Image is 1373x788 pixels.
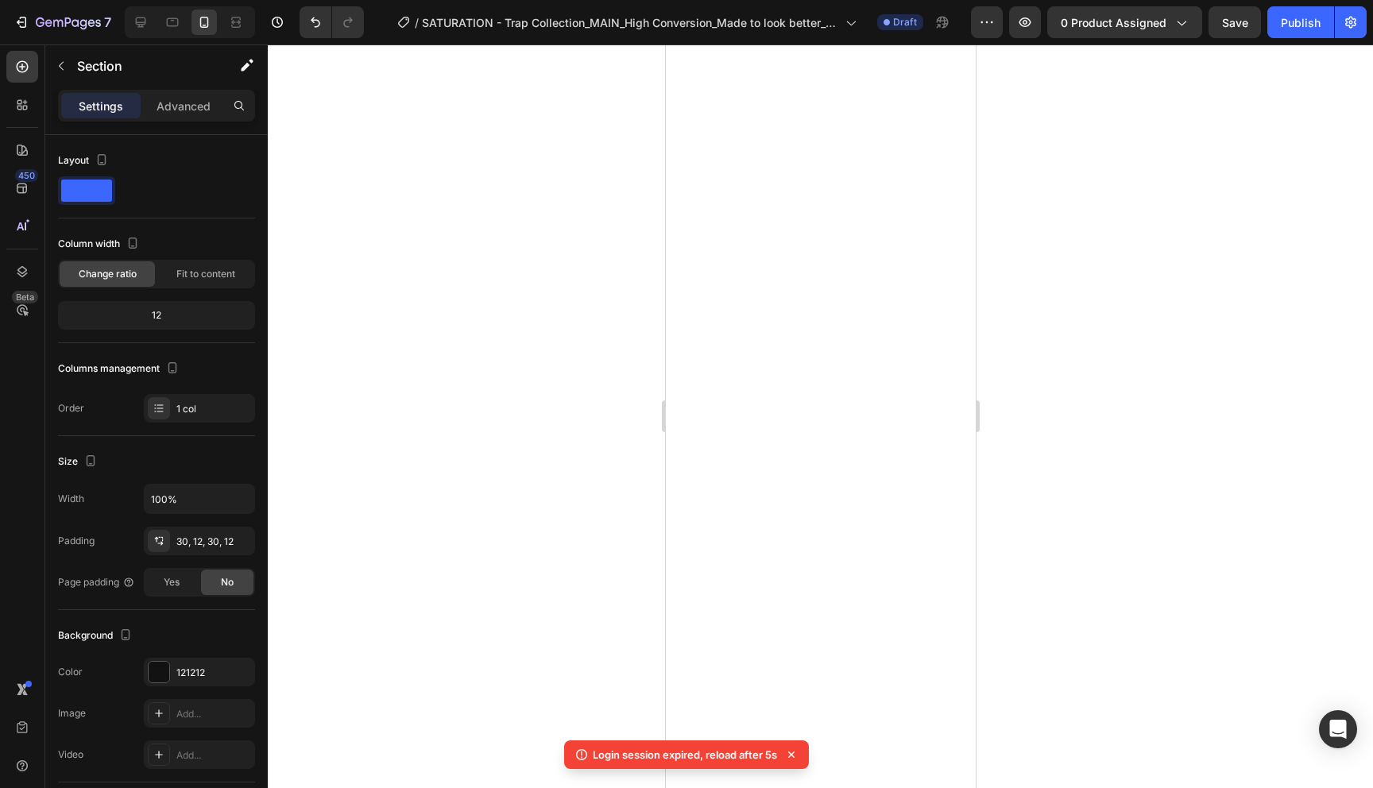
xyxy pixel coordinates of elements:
[58,575,135,589] div: Page padding
[422,14,839,31] span: SATURATION - Trap Collection_MAIN_High Conversion_Made to look better_With Numbers
[1281,14,1321,31] div: Publish
[58,625,135,647] div: Background
[79,267,137,281] span: Change ratio
[58,451,100,473] div: Size
[176,402,251,416] div: 1 col
[145,485,254,513] input: Auto
[1319,710,1357,748] div: Open Intercom Messenger
[58,747,83,762] div: Video
[1047,6,1202,38] button: 0 product assigned
[157,98,211,114] p: Advanced
[58,150,111,172] div: Layout
[176,748,251,763] div: Add...
[77,56,207,75] p: Section
[104,13,111,32] p: 7
[176,535,251,549] div: 30, 12, 30, 12
[176,267,235,281] span: Fit to content
[300,6,364,38] div: Undo/Redo
[666,44,976,788] iframe: Design area
[1061,14,1166,31] span: 0 product assigned
[415,14,419,31] span: /
[176,666,251,680] div: 121212
[58,358,182,380] div: Columns management
[176,707,251,721] div: Add...
[1222,16,1248,29] span: Save
[221,575,234,589] span: No
[58,492,84,506] div: Width
[164,575,180,589] span: Yes
[58,706,86,720] div: Image
[79,98,123,114] p: Settings
[15,169,38,182] div: 450
[58,665,83,679] div: Color
[61,304,252,326] div: 12
[58,234,142,255] div: Column width
[1267,6,1334,38] button: Publish
[593,747,777,763] p: Login session expired, reload after 5s
[893,15,917,29] span: Draft
[12,291,38,303] div: Beta
[58,534,95,548] div: Padding
[6,6,118,38] button: 7
[1209,6,1261,38] button: Save
[58,401,84,415] div: Order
